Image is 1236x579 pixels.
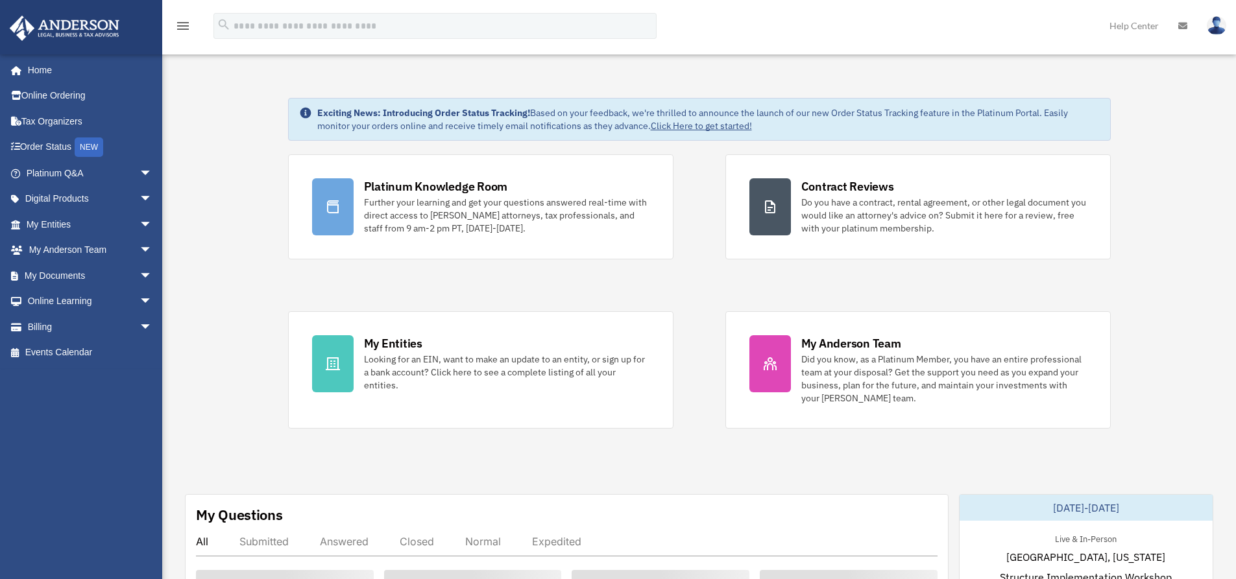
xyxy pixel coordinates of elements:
[317,106,1100,132] div: Based on your feedback, we're thrilled to announce the launch of our new Order Status Tracking fe...
[139,160,165,187] span: arrow_drop_down
[9,237,172,263] a: My Anderson Teamarrow_drop_down
[288,311,673,429] a: My Entities Looking for an EIN, want to make an update to an entity, or sign up for a bank accoun...
[1207,16,1226,35] img: User Pic
[960,495,1213,521] div: [DATE]-[DATE]
[801,178,894,195] div: Contract Reviews
[175,18,191,34] i: menu
[139,263,165,289] span: arrow_drop_down
[532,535,581,548] div: Expedited
[364,335,422,351] div: My Entities
[801,353,1087,405] div: Did you know, as a Platinum Member, you have an entire professional team at your disposal? Get th...
[288,154,673,259] a: Platinum Knowledge Room Further your learning and get your questions answered real-time with dire...
[364,196,649,235] div: Further your learning and get your questions answered real-time with direct access to [PERSON_NAM...
[320,535,369,548] div: Answered
[9,314,172,340] a: Billingarrow_drop_down
[9,134,172,161] a: Order StatusNEW
[801,196,1087,235] div: Do you have a contract, rental agreement, or other legal document you would like an attorney's ad...
[196,535,208,548] div: All
[400,535,434,548] div: Closed
[9,57,165,83] a: Home
[9,340,172,366] a: Events Calendar
[139,314,165,340] span: arrow_drop_down
[801,335,901,351] div: My Anderson Team
[6,16,123,41] img: Anderson Advisors Platinum Portal
[465,535,501,548] div: Normal
[9,108,172,134] a: Tax Organizers
[139,186,165,213] span: arrow_drop_down
[196,505,283,525] div: My Questions
[217,18,231,32] i: search
[9,186,172,212] a: Digital Productsarrow_drop_down
[9,83,172,109] a: Online Ordering
[75,137,103,157] div: NEW
[139,211,165,238] span: arrow_drop_down
[364,353,649,392] div: Looking for an EIN, want to make an update to an entity, or sign up for a bank account? Click her...
[175,23,191,34] a: menu
[1006,549,1165,565] span: [GEOGRAPHIC_DATA], [US_STATE]
[9,160,172,186] a: Platinum Q&Aarrow_drop_down
[725,311,1111,429] a: My Anderson Team Did you know, as a Platinum Member, you have an entire professional team at your...
[9,263,172,289] a: My Documentsarrow_drop_down
[9,289,172,314] a: Online Learningarrow_drop_down
[139,237,165,264] span: arrow_drop_down
[364,178,508,195] div: Platinum Knowledge Room
[1045,531,1127,545] div: Live & In-Person
[317,107,530,119] strong: Exciting News: Introducing Order Status Tracking!
[725,154,1111,259] a: Contract Reviews Do you have a contract, rental agreement, or other legal document you would like...
[9,211,172,237] a: My Entitiesarrow_drop_down
[239,535,289,548] div: Submitted
[139,289,165,315] span: arrow_drop_down
[651,120,752,132] a: Click Here to get started!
